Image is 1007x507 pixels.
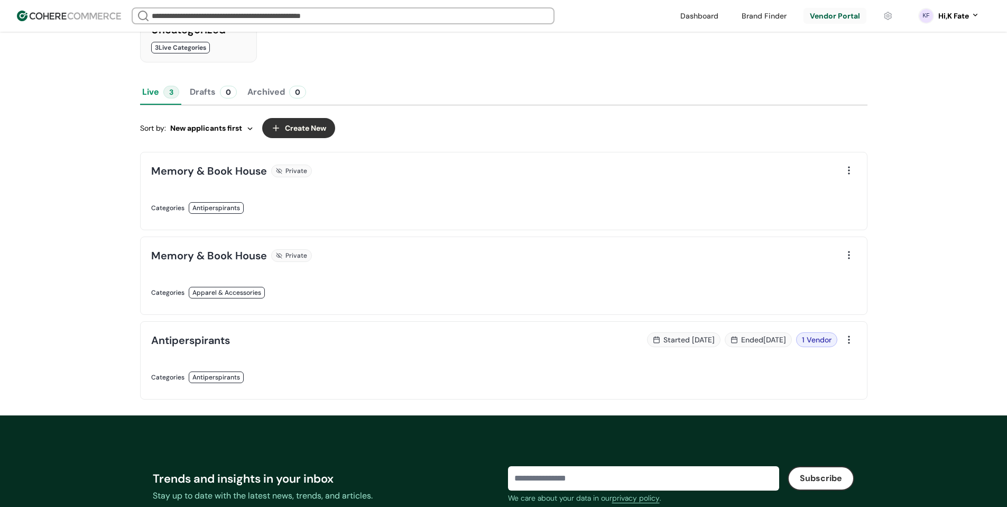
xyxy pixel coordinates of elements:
[796,332,837,347] div: 1 Vendor
[788,466,854,491] button: Subscribe
[170,123,242,134] span: New applicants first
[289,86,306,98] div: 0
[612,493,660,504] a: privacy policy
[163,86,179,98] div: 3
[17,11,121,21] img: Cohere Logo
[153,490,500,502] div: Stay up to date with the latest news, trends, and articles.
[660,493,661,503] span: .
[918,8,934,24] svg: 0 percent
[140,123,254,134] div: Sort by:
[153,470,500,487] div: Trends and insights in your inbox
[938,11,980,22] button: Hi,K Fate
[220,86,237,98] div: 0
[725,332,792,347] div: Ended [DATE]
[508,493,612,503] span: We care about your data in our
[140,79,181,105] button: Live
[262,118,335,138] button: Create New
[647,332,720,347] div: Started [DATE]
[938,11,969,22] div: Hi, K Fate
[188,79,239,105] button: Drafts
[245,79,308,105] button: Archived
